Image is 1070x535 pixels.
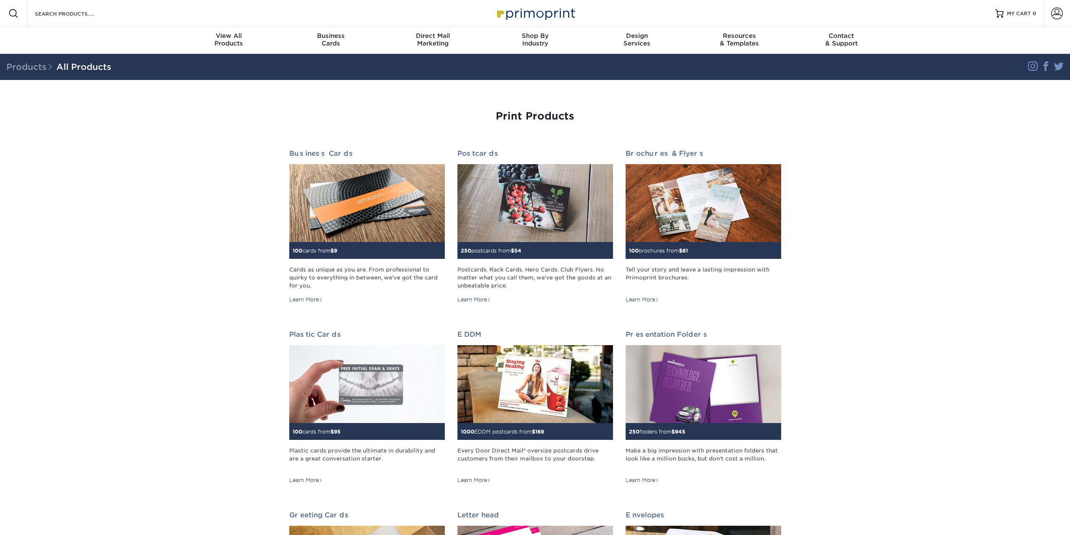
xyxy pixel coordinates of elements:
a: Contact& Support [790,27,893,54]
span: Design [586,32,688,40]
a: DesignServices [586,27,688,54]
div: Learn More [626,296,659,303]
div: Cards as unique as you are. From professional to quirky to everything in between, we've got the c... [289,266,445,290]
a: EDDM 1000EDDM postcards from$169 Every Door Direct Mail® oversize postcards drive customers from ... [457,330,613,484]
div: Postcards. Rack Cards. Hero Cards. Club Flyers. No matter what you call them, we've got the goods... [457,266,613,290]
div: Learn More [289,296,322,303]
span: View All [178,32,280,40]
h2: Letterhead [457,511,613,519]
div: Tell your story and leave a lasting impression with Primoprint brochures. [626,266,781,290]
span: $ [330,429,334,435]
div: & Templates [688,32,790,47]
span: Resources [688,32,790,40]
small: cards from [293,429,341,435]
small: folders from [629,429,685,435]
a: All Products [56,62,111,72]
span: $ [532,429,535,435]
span: 9 [334,248,337,254]
input: SEARCH PRODUCTS..... [34,8,116,19]
img: Presentation Folders [626,345,781,423]
span: 250 [461,248,471,254]
span: Business [280,32,382,40]
div: Learn More [289,476,322,484]
a: View AllProducts [178,27,280,54]
span: 100 [629,248,639,254]
span: Direct Mail [382,32,484,40]
a: BusinessCards [280,27,382,54]
img: EDDM [457,345,613,423]
img: Business Cards [289,164,445,242]
small: cards from [293,248,337,254]
h2: Presentation Folders [626,330,781,338]
div: Products [178,32,280,47]
span: Shop By [484,32,586,40]
a: Direct MailMarketing [382,27,484,54]
span: $ [671,429,675,435]
a: Resources& Templates [688,27,790,54]
div: Marketing [382,32,484,47]
img: Postcards [457,164,613,242]
span: MY CART [1007,10,1031,17]
h2: Postcards [457,149,613,157]
span: $ [679,248,682,254]
small: postcards from [461,248,521,254]
span: 54 [514,248,521,254]
span: 95 [334,429,341,435]
a: Postcards 250postcards from$54 Postcards. Rack Cards. Hero Cards. Club Flyers. No matter what you... [457,149,613,303]
span: $ [330,248,334,254]
span: 100 [293,248,302,254]
div: Plastic cards provide the ultimate in durability and are a great conversation starter. [289,447,445,471]
a: Presentation Folders 250folders from$945 Make a big impression with presentation folders that loo... [626,330,781,484]
a: Brochures & Flyers 100brochures from$61 Tell your story and leave a lasting impression with Primo... [626,149,781,303]
h2: Greeting Cards [289,511,445,519]
span: 1000 [461,429,474,435]
h1: Print Products [289,110,781,122]
h2: Business Cards [289,149,445,157]
div: Learn More [457,476,491,484]
img: Primoprint [493,4,577,22]
span: 61 [682,248,688,254]
span: 169 [535,429,544,435]
div: Learn More [626,476,659,484]
a: Plastic Cards 100cards from$95 Plastic cards provide the ultimate in durability and are a great c... [289,330,445,484]
span: Products [6,62,56,72]
h2: EDDM [457,330,613,338]
small: EDDM postcards from [461,429,544,435]
span: 250 [629,429,639,435]
span: 0 [1033,11,1036,16]
h2: Brochures & Flyers [626,149,781,157]
div: Services [586,32,688,47]
a: Shop ByIndustry [484,27,586,54]
div: Make a big impression with presentation folders that look like a million bucks, but don't cost a ... [626,447,781,471]
span: $ [511,248,514,254]
a: Business Cards 100cards from$9 Cards as unique as you are. From professional to quirky to everyth... [289,149,445,303]
h2: Envelopes [626,511,781,519]
div: Learn More [457,296,491,303]
h2: Plastic Cards [289,330,445,338]
img: Plastic Cards [289,345,445,423]
span: 100 [293,429,302,435]
div: Every Door Direct Mail® oversize postcards drive customers from their mailbox to your doorstep. [457,447,613,471]
span: Contact [790,32,893,40]
img: Brochures & Flyers [626,164,781,242]
div: Cards [280,32,382,47]
div: Industry [484,32,586,47]
div: & Support [790,32,893,47]
small: brochures from [629,248,688,254]
span: 945 [675,429,685,435]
